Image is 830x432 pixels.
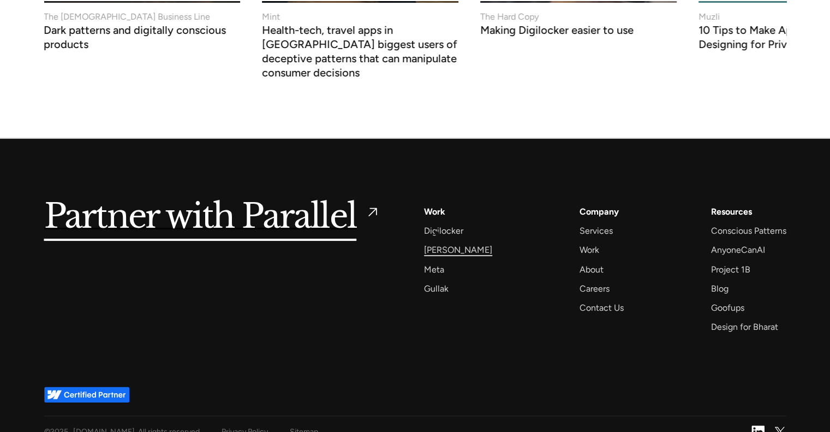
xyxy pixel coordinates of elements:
[580,262,604,277] a: About
[580,204,619,219] a: Company
[710,319,778,334] a: Design for Bharat
[44,204,357,229] h5: Partner with Parallel
[580,223,613,238] a: Services
[698,10,720,23] div: Muzli
[710,262,750,277] a: Project 1B
[580,300,624,315] a: Contact Us
[424,223,463,238] a: Digilocker
[710,242,765,257] a: AnyoneCanAI
[424,204,445,219] a: Work
[44,204,381,229] a: Partner with Parallel
[262,10,280,23] div: Mint
[710,281,728,296] a: Blog
[44,26,240,51] h3: Dark patterns and digitally conscious products
[580,242,599,257] a: Work
[580,281,610,296] a: Careers
[710,223,786,238] a: Conscious Patterns
[480,10,539,23] div: The Hard Copy
[424,281,449,296] a: Gullak
[262,26,458,79] h3: Health-tech, travel apps in [GEOGRAPHIC_DATA] biggest users of deceptive patterns that can manipu...
[424,262,444,277] a: Meta
[424,242,492,257] a: [PERSON_NAME]
[480,26,634,37] h3: Making Digilocker easier to use
[710,300,744,315] a: Goofups
[710,204,751,219] div: Resources
[44,10,210,23] div: The [DEMOGRAPHIC_DATA] Business Line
